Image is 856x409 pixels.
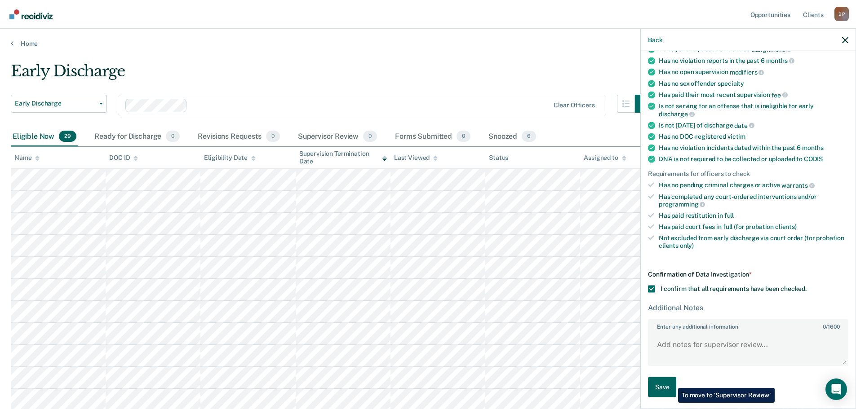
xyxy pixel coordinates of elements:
[659,121,848,129] div: Is not [DATE] of discharge
[648,271,848,278] div: Confirmation of Data Investigation
[11,40,845,48] a: Home
[394,154,438,162] div: Last Viewed
[823,324,839,330] span: / 1600
[659,234,848,249] div: Not excluded from early discharge via court order (for probation clients
[659,212,848,220] div: Has paid restitution in
[730,68,764,75] span: modifiers
[299,150,387,165] div: Supervision Termination Date
[772,91,788,98] span: fee
[93,127,182,147] div: Ready for Discharge
[781,181,815,189] span: warrants
[489,154,508,162] div: Status
[659,155,848,163] div: DNA is not required to be collected or uploaded to
[14,154,40,162] div: Name
[15,100,96,107] span: Early Discharge
[659,144,848,152] div: Has no violation incidents dated within the past 6
[825,378,847,400] div: Open Intercom Messenger
[204,154,256,162] div: Eligibility Date
[659,193,848,208] div: Has completed any court-ordered interventions and/or
[659,133,848,141] div: Has no DOC-registered
[834,7,849,21] div: B P
[11,62,653,88] div: Early Discharge
[11,127,78,147] div: Eligible Now
[9,9,53,19] img: Recidiviz
[659,91,848,99] div: Has paid their most recent supervision
[648,170,848,178] div: Requirements for officers to check
[648,36,662,44] button: Back
[659,57,848,65] div: Has no violation reports in the past 6
[109,154,138,162] div: DOC ID
[584,154,626,162] div: Assigned to
[659,102,848,118] div: Is not serving for an offense that is ineligible for early
[554,101,595,109] div: Clear officers
[659,68,848,76] div: Has no open supervision
[166,131,180,142] span: 0
[457,131,470,142] span: 0
[834,7,849,21] button: Profile dropdown button
[659,201,705,208] span: programming
[487,127,538,147] div: Snoozed
[734,122,754,129] span: date
[649,320,847,330] label: Enter any additional information
[648,377,676,397] button: Save
[661,285,807,292] span: I confirm that all requirements have been checked.
[680,242,694,249] span: only)
[724,212,734,219] span: full
[363,131,377,142] span: 0
[802,144,824,151] span: months
[196,127,281,147] div: Revisions Requests
[659,181,848,189] div: Has no pending criminal charges or active
[296,127,379,147] div: Supervisor Review
[775,223,797,230] span: clients)
[727,133,745,140] span: victim
[659,79,848,87] div: Has no sex offender
[393,127,472,147] div: Forms Submitted
[823,324,826,330] span: 0
[522,131,536,142] span: 6
[659,110,695,117] span: discharge
[648,303,848,312] div: Additional Notes
[659,223,848,230] div: Has paid court fees in full (for probation
[718,79,744,87] span: specialty
[266,131,280,142] span: 0
[766,57,794,64] span: months
[804,155,823,163] span: CODIS
[59,131,76,142] span: 29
